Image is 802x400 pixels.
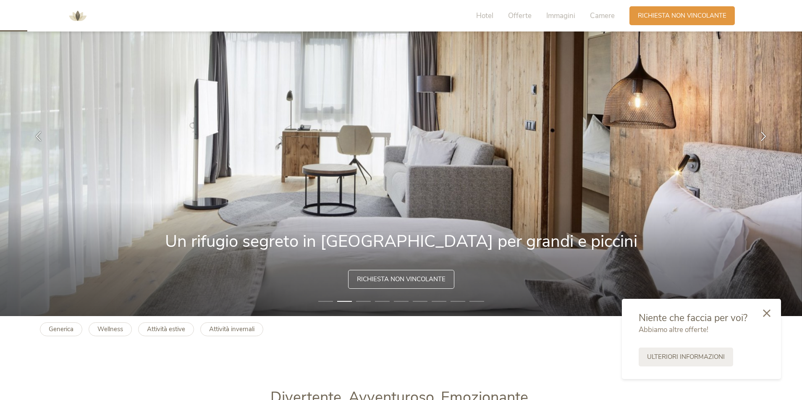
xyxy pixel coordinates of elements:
[49,325,73,333] b: Generica
[200,322,263,336] a: Attività invernali
[638,11,726,20] span: Richiesta non vincolante
[40,322,82,336] a: Generica
[97,325,123,333] b: Wellness
[639,311,747,324] span: Niente che faccia per voi?
[65,13,90,18] a: AMONTI & LUNARIS Wellnessresort
[138,322,194,336] a: Attività estive
[590,11,615,21] span: Camere
[639,348,733,366] a: Ulteriori informazioni
[89,322,132,336] a: Wellness
[357,275,446,284] span: Richiesta non vincolante
[476,11,493,21] span: Hotel
[65,3,90,29] img: AMONTI & LUNARIS Wellnessresort
[508,11,532,21] span: Offerte
[639,325,708,335] span: Abbiamo altre offerte!
[647,353,725,361] span: Ulteriori informazioni
[546,11,575,21] span: Immagini
[209,325,254,333] b: Attività invernali
[147,325,185,333] b: Attività estive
